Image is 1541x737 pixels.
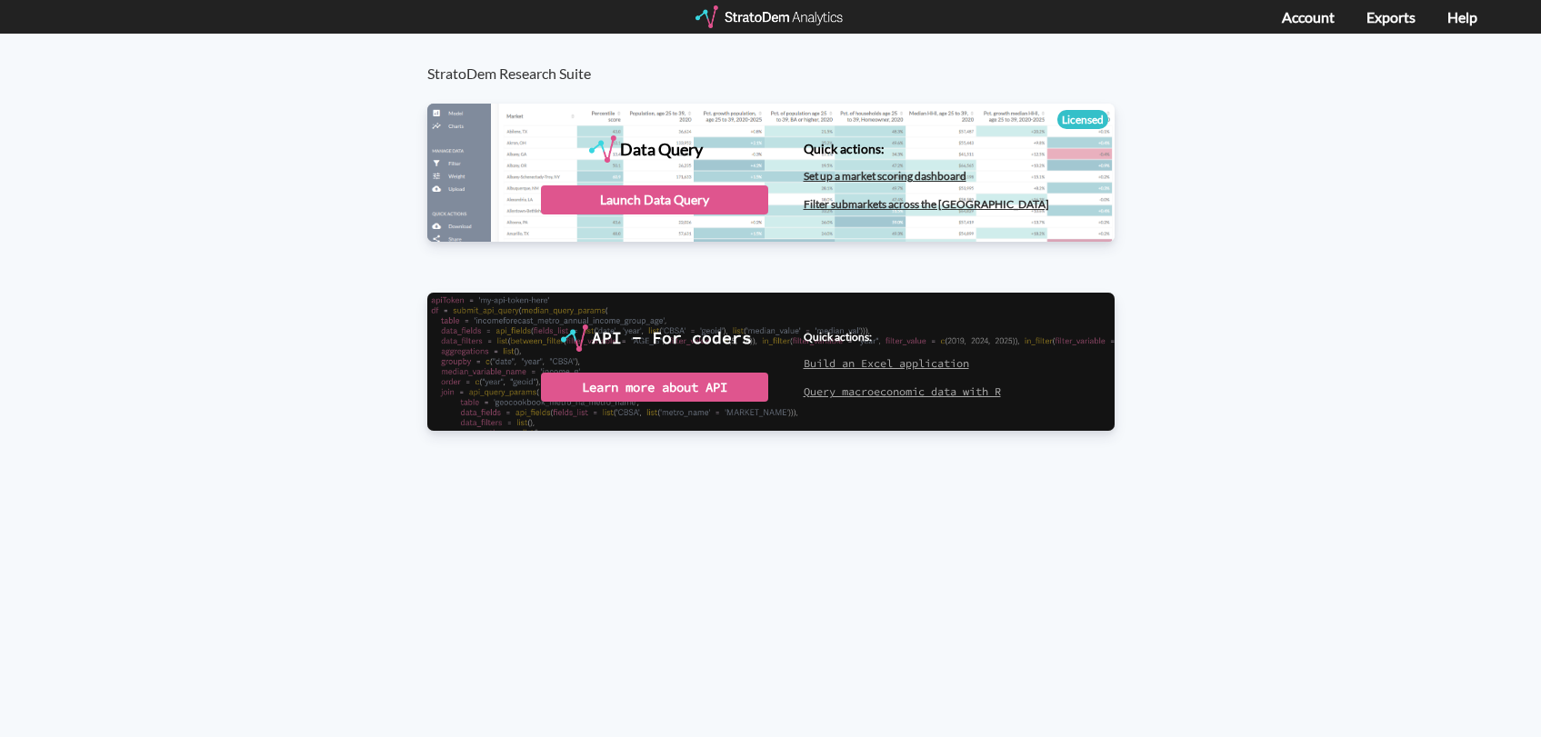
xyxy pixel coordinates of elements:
div: Learn more about API [541,373,768,402]
a: Filter submarkets across the [GEOGRAPHIC_DATA] [804,197,1049,211]
h3: StratoDem Research Suite [427,34,1134,82]
div: Data Query [620,135,703,163]
h4: Quick actions: [804,331,1001,343]
h4: Quick actions: [804,142,1049,155]
a: Exports [1366,8,1416,25]
a: Account [1282,8,1335,25]
div: Licensed [1057,110,1108,129]
a: Help [1447,8,1477,25]
a: Set up a market scoring dashboard [804,169,966,183]
a: Query macroeconomic data with R [804,384,1001,398]
div: API - For coders [592,324,752,352]
a: Build an Excel application [804,356,969,370]
div: Launch Data Query [541,185,768,214]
